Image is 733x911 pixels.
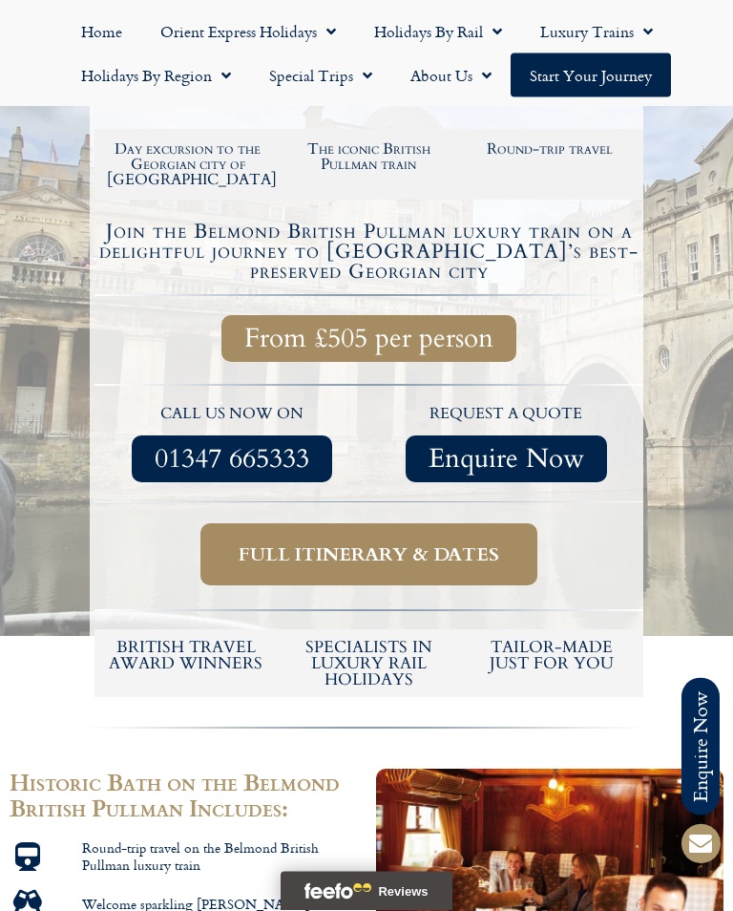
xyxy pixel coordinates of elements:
[62,53,250,97] a: Holidays by Region
[239,543,499,567] span: Full itinerary & dates
[429,448,584,472] span: Enquire Now
[511,53,671,97] a: Start your Journey
[155,448,309,472] span: 01347 665333
[10,10,723,97] nav: Menu
[521,10,672,53] a: Luxury Trains
[470,640,634,672] h5: tailor-made just for you
[288,142,450,173] h2: The iconic British Pullman train
[132,436,332,483] a: 01347 665333
[221,316,516,363] a: From £505 per person
[77,840,358,876] span: Round-trip travel on the Belmond British Pullman luxury train
[287,640,451,689] h6: Specialists in luxury rail holidays
[250,53,391,97] a: Special Trips
[200,524,537,586] a: Full itinerary & dates
[141,10,355,53] a: Orient Express Holidays
[104,403,360,428] p: call us now on
[244,328,493,351] span: From £505 per person
[104,640,268,672] h5: British Travel Award winners
[97,222,640,283] h4: Join the Belmond British Pullman luxury train on a delightful journey to [GEOGRAPHIC_DATA]’s best...
[469,142,631,158] h2: Round-trip travel
[406,436,607,483] a: Enquire Now
[107,142,269,188] h2: Day excursion to the Georgian city of [GEOGRAPHIC_DATA]
[379,403,635,428] p: request a quote
[62,10,141,53] a: Home
[391,53,511,97] a: About Us
[355,10,521,53] a: Holidays by Rail
[10,770,357,821] h2: Historic Bath on the Belmond British Pullman Includes:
